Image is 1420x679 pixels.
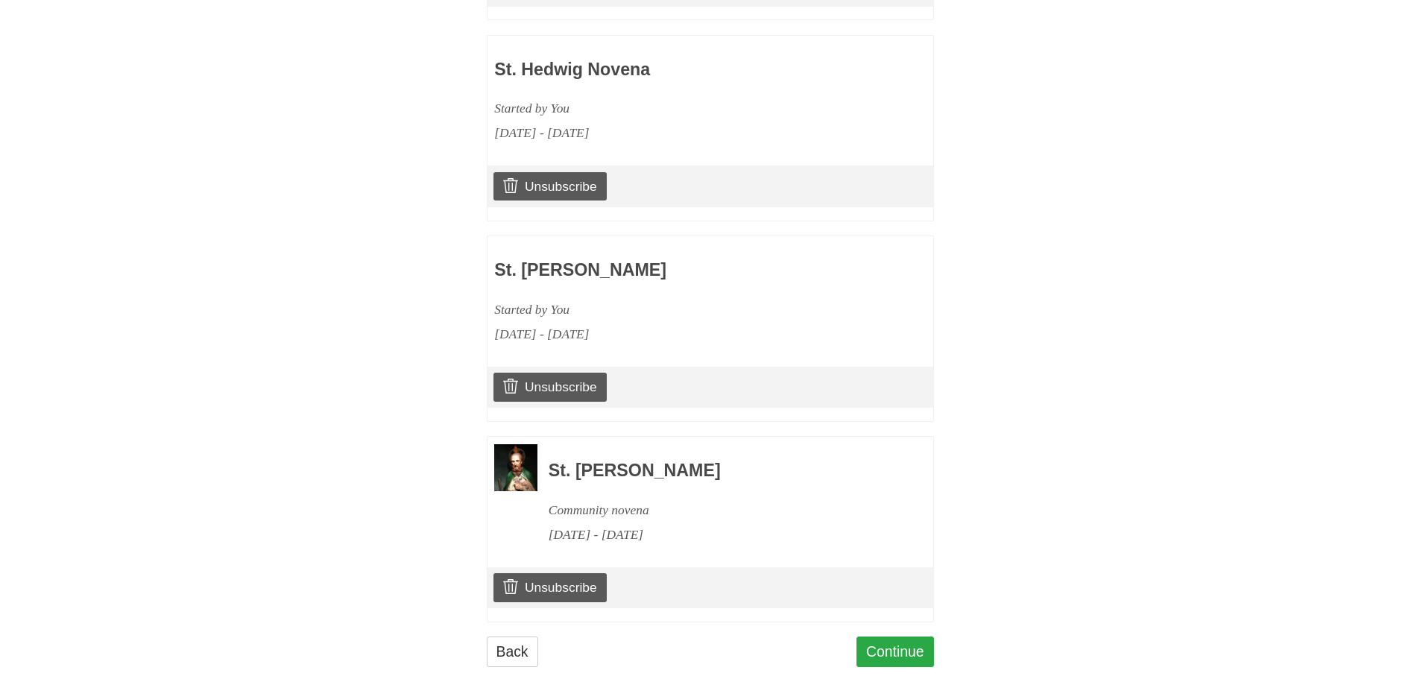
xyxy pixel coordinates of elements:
[494,261,839,280] h3: St. [PERSON_NAME]
[549,498,893,522] div: Community novena
[493,373,606,401] a: Unsubscribe
[494,60,839,80] h3: St. Hedwig Novena
[549,461,893,481] h3: St. [PERSON_NAME]
[487,637,538,667] a: Back
[494,121,839,145] div: [DATE] - [DATE]
[856,637,934,667] a: Continue
[493,172,606,200] a: Unsubscribe
[494,322,839,347] div: [DATE] - [DATE]
[494,297,839,322] div: Started by You
[494,96,839,121] div: Started by You
[549,522,893,547] div: [DATE] - [DATE]
[494,444,537,491] img: Novena image
[493,573,606,601] a: Unsubscribe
